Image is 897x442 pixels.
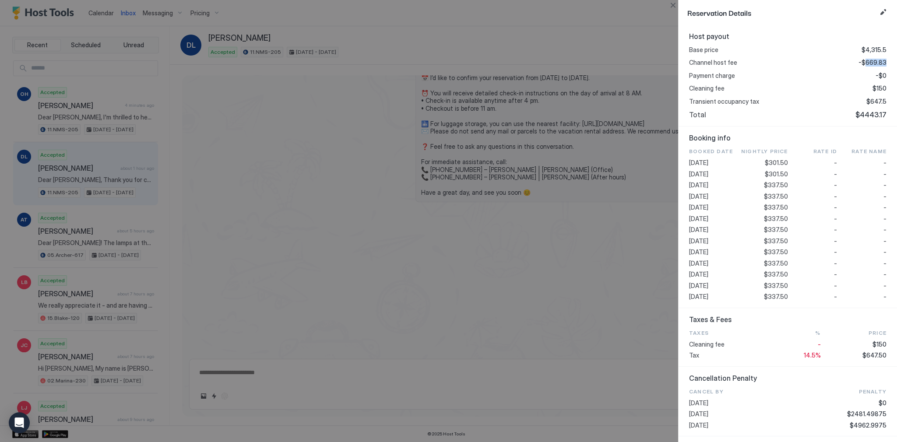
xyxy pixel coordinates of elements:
[862,351,886,359] span: $647.50
[872,84,886,92] span: $150
[689,72,735,80] span: Payment charge
[689,410,788,418] span: [DATE]
[764,282,788,290] span: $337.50
[858,59,886,67] span: -$669.83
[815,329,820,337] span: %
[764,203,788,211] span: $337.50
[689,351,755,359] span: Tax
[847,410,886,418] span: $2481.49875
[834,159,837,167] span: -
[764,226,788,234] span: $337.50
[883,248,886,256] span: -
[883,293,886,301] span: -
[834,282,837,290] span: -
[689,315,886,324] span: Taxes & Fees
[834,170,837,178] span: -
[689,32,886,41] span: Host payout
[883,260,886,267] span: -
[813,147,837,155] span: Rate ID
[689,147,739,155] span: Booked Date
[689,421,788,429] span: [DATE]
[834,215,837,223] span: -
[689,340,755,348] span: Cleaning fee
[689,203,739,211] span: [DATE]
[689,270,739,278] span: [DATE]
[834,181,837,189] span: -
[689,237,739,245] span: [DATE]
[818,340,821,348] span: -
[689,110,706,119] span: Total
[834,260,837,267] span: -
[855,110,886,119] span: $4443.17
[851,147,886,155] span: Rate Name
[883,170,886,178] span: -
[764,181,788,189] span: $337.50
[834,193,837,200] span: -
[764,260,788,267] span: $337.50
[689,98,759,105] span: Transient occupancy tax
[689,181,739,189] span: [DATE]
[689,329,755,337] span: Taxes
[764,270,788,278] span: $337.50
[834,203,837,211] span: -
[834,237,837,245] span: -
[764,293,788,301] span: $337.50
[850,421,886,429] span: $4962.9975
[883,270,886,278] span: -
[689,193,739,200] span: [DATE]
[765,170,788,178] span: $301.50
[764,193,788,200] span: $337.50
[689,260,739,267] span: [DATE]
[689,84,725,92] span: Cleaning fee
[834,248,837,256] span: -
[862,46,886,54] span: $4,315.5
[689,170,739,178] span: [DATE]
[834,270,837,278] span: -
[689,388,788,396] span: CANCEL BY
[869,329,886,337] span: Price
[764,215,788,223] span: $337.50
[689,59,737,67] span: Channel host fee
[764,248,788,256] span: $337.50
[834,293,837,301] span: -
[876,72,886,80] span: -$0
[879,399,886,407] span: $0
[883,237,886,245] span: -
[834,226,837,234] span: -
[9,412,30,433] div: Open Intercom Messenger
[689,293,739,301] span: [DATE]
[689,226,739,234] span: [DATE]
[859,388,886,396] span: Penalty
[872,340,886,348] span: $150
[689,399,788,407] span: [DATE]
[878,7,888,18] button: Edit reservation
[765,159,788,167] span: $301.50
[741,147,788,155] span: Nightly Price
[883,181,886,189] span: -
[883,226,886,234] span: -
[689,46,718,54] span: Base price
[689,215,739,223] span: [DATE]
[687,7,876,18] span: Reservation Details
[883,215,886,223] span: -
[883,193,886,200] span: -
[866,98,886,105] span: $647.5
[689,159,739,167] span: [DATE]
[804,351,821,359] span: 14.5%
[689,282,739,290] span: [DATE]
[689,133,886,142] span: Booking info
[883,159,886,167] span: -
[883,282,886,290] span: -
[883,203,886,211] span: -
[689,374,886,382] span: Cancellation Penalty
[764,237,788,245] span: $337.50
[689,248,739,256] span: [DATE]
